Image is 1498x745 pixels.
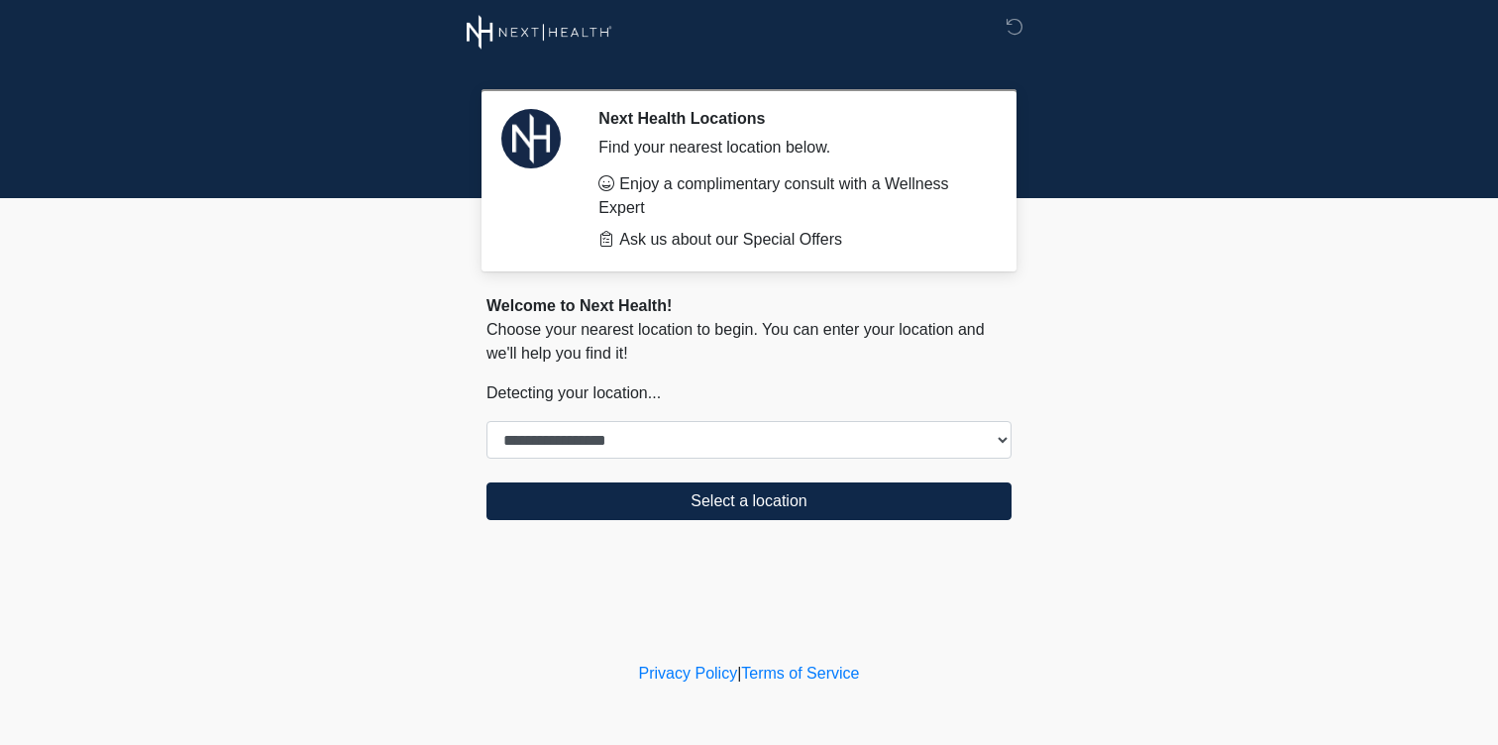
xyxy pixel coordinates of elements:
a: Privacy Policy [639,665,738,682]
h2: Next Health Locations [598,109,982,128]
span: Choose your nearest location to begin. You can enter your location and we'll help you find it! [486,321,985,362]
img: Agent Avatar [501,109,561,168]
img: Next Health Wellness Logo [467,15,612,50]
li: Enjoy a complimentary consult with a Wellness Expert [598,172,982,220]
button: Select a location [486,482,1012,520]
span: Detecting your location... [486,384,661,401]
a: Terms of Service [741,665,859,682]
div: Welcome to Next Health! [486,294,1012,318]
div: Find your nearest location below. [598,136,982,160]
a: | [737,665,741,682]
li: Ask us about our Special Offers [598,228,982,252]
